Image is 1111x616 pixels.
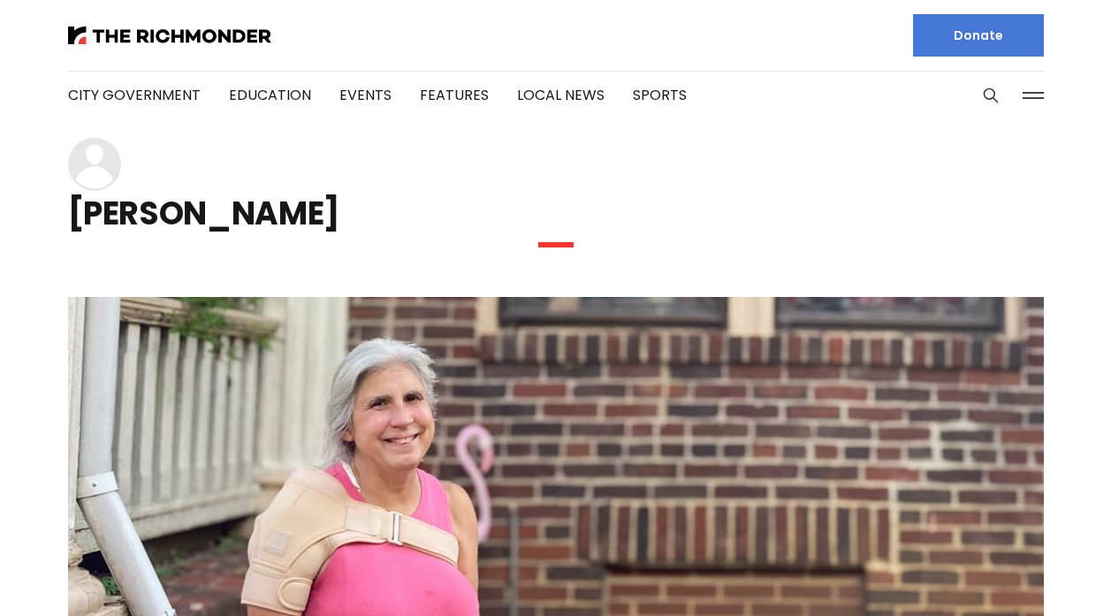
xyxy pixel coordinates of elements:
[68,27,271,44] img: The Richmonder
[961,529,1111,616] iframe: portal-trigger
[339,85,392,105] a: Events
[68,200,1044,228] h1: [PERSON_NAME]
[633,85,687,105] a: Sports
[517,85,605,105] a: Local News
[229,85,311,105] a: Education
[978,82,1004,109] button: Search this site
[420,85,489,105] a: Features
[913,14,1044,57] a: Donate
[68,85,201,105] a: City Government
